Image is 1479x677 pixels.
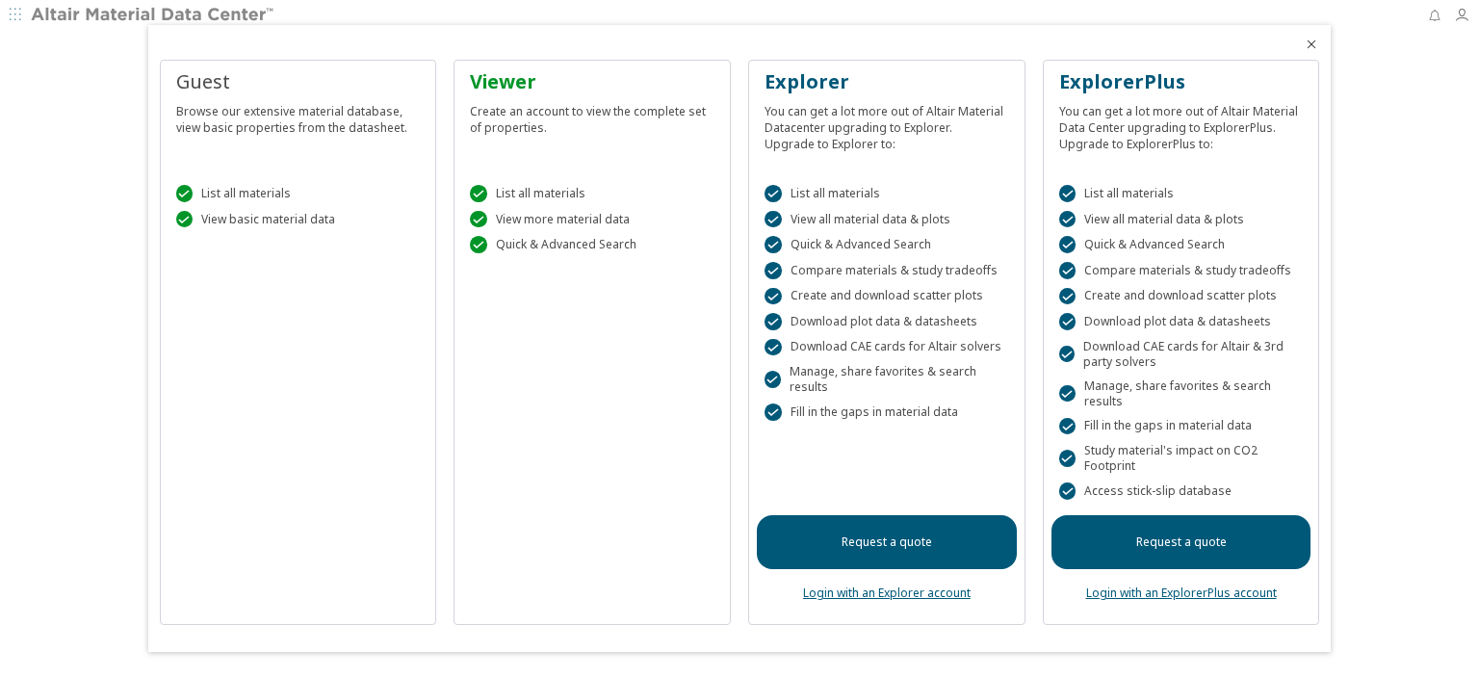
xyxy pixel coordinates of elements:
[765,371,781,388] div: 
[1059,211,1304,228] div: View all material data & plots
[1059,313,1077,330] div: 
[765,288,1009,305] div: Create and download scatter plots
[470,185,714,202] div: List all materials
[765,185,782,202] div: 
[1086,585,1277,601] a: Login with an ExplorerPlus account
[1059,346,1075,363] div: 
[176,68,421,95] div: Guest
[1051,515,1311,569] a: Request a quote
[765,68,1009,95] div: Explorer
[470,236,487,253] div: 
[470,95,714,136] div: Create an account to view the complete set of properties.
[176,185,194,202] div: 
[176,95,421,136] div: Browse our extensive material database, view basic properties from the datasheet.
[470,185,487,202] div: 
[765,404,1009,421] div: Fill in the gaps in material data
[1059,288,1077,305] div: 
[1059,288,1304,305] div: Create and download scatter plots
[1059,378,1304,409] div: Manage, share favorites & search results
[757,515,1017,569] a: Request a quote
[176,185,421,202] div: List all materials
[765,339,782,356] div: 
[765,262,1009,279] div: Compare materials & study tradeoffs
[765,364,1009,395] div: Manage, share favorites & search results
[765,236,782,253] div: 
[470,68,714,95] div: Viewer
[1059,211,1077,228] div: 
[765,95,1009,152] div: You can get a lot more out of Altair Material Datacenter upgrading to Explorer. Upgrade to Explor...
[470,236,714,253] div: Quick & Advanced Search
[1059,185,1304,202] div: List all materials
[1059,418,1077,435] div: 
[1059,68,1304,95] div: ExplorerPlus
[803,585,971,601] a: Login with an Explorer account
[1059,385,1076,403] div: 
[1059,236,1077,253] div: 
[470,211,714,228] div: View more material data
[1059,418,1304,435] div: Fill in the gaps in material data
[1059,262,1077,279] div: 
[765,288,782,305] div: 
[1059,313,1304,330] div: Download plot data & datasheets
[1059,185,1077,202] div: 
[176,211,194,228] div: 
[1059,262,1304,279] div: Compare materials & study tradeoffs
[1059,482,1304,500] div: Access stick-slip database
[1059,482,1077,500] div: 
[765,262,782,279] div: 
[1059,236,1304,253] div: Quick & Advanced Search
[1059,95,1304,152] div: You can get a lot more out of Altair Material Data Center upgrading to ExplorerPlus. Upgrade to E...
[765,404,782,421] div: 
[1059,339,1304,370] div: Download CAE cards for Altair & 3rd party solvers
[1059,443,1304,474] div: Study material's impact on CO2 Footprint
[765,236,1009,253] div: Quick & Advanced Search
[176,211,421,228] div: View basic material data
[765,211,1009,228] div: View all material data & plots
[765,339,1009,356] div: Download CAE cards for Altair solvers
[765,313,782,330] div: 
[470,211,487,228] div: 
[765,185,1009,202] div: List all materials
[1059,450,1076,467] div: 
[1304,37,1319,52] button: Close
[765,313,1009,330] div: Download plot data & datasheets
[765,211,782,228] div: 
